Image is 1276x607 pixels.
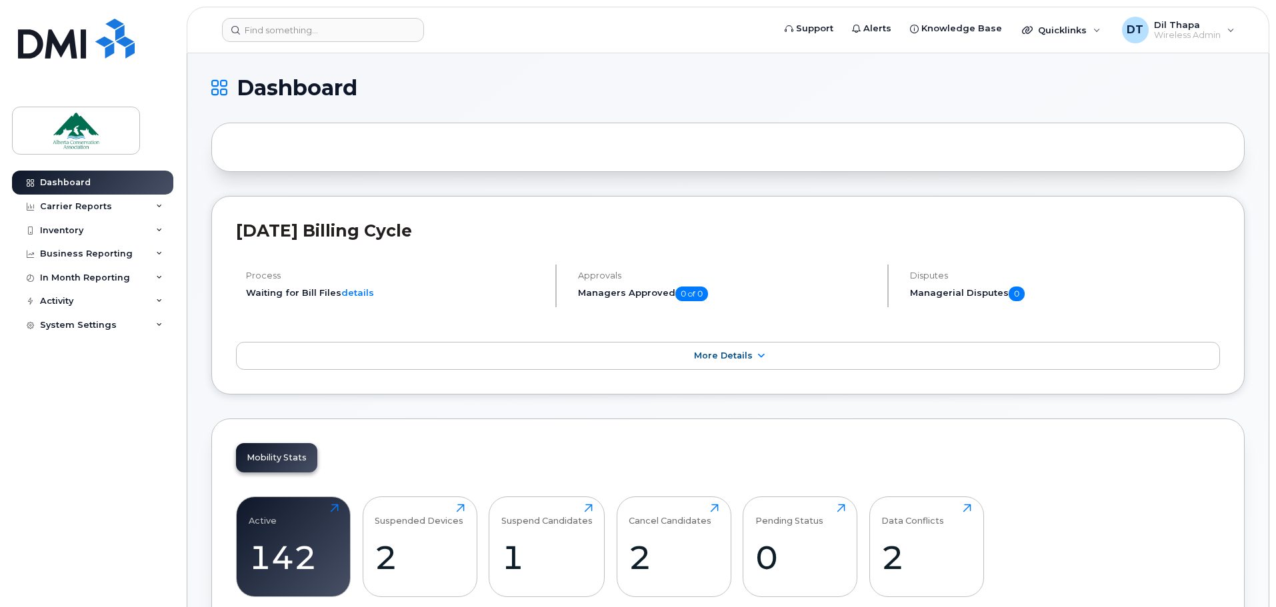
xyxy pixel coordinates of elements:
a: Suspended Devices2 [375,504,465,589]
h4: Process [246,271,544,281]
div: Suspended Devices [375,504,463,526]
h5: Managers Approved [578,287,876,301]
h2: [DATE] Billing Cycle [236,221,1220,241]
span: 0 of 0 [675,287,708,301]
div: Pending Status [755,504,823,526]
h4: Approvals [578,271,876,281]
div: 2 [881,538,971,577]
div: Active [249,504,277,526]
h5: Managerial Disputes [910,287,1220,301]
a: details [341,287,374,298]
h4: Disputes [910,271,1220,281]
span: 0 [1009,287,1025,301]
div: 1 [501,538,593,577]
div: Data Conflicts [881,504,944,526]
a: Suspend Candidates1 [501,504,593,589]
div: 142 [249,538,339,577]
li: Waiting for Bill Files [246,287,544,299]
div: Cancel Candidates [629,504,711,526]
a: Pending Status0 [755,504,845,589]
div: 2 [375,538,465,577]
div: 0 [755,538,845,577]
span: More Details [694,350,753,360]
a: Data Conflicts2 [881,504,971,589]
span: Dashboard [237,78,357,98]
div: 2 [629,538,719,577]
a: Cancel Candidates2 [629,504,719,589]
a: Active142 [249,504,339,589]
div: Suspend Candidates [501,504,593,526]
